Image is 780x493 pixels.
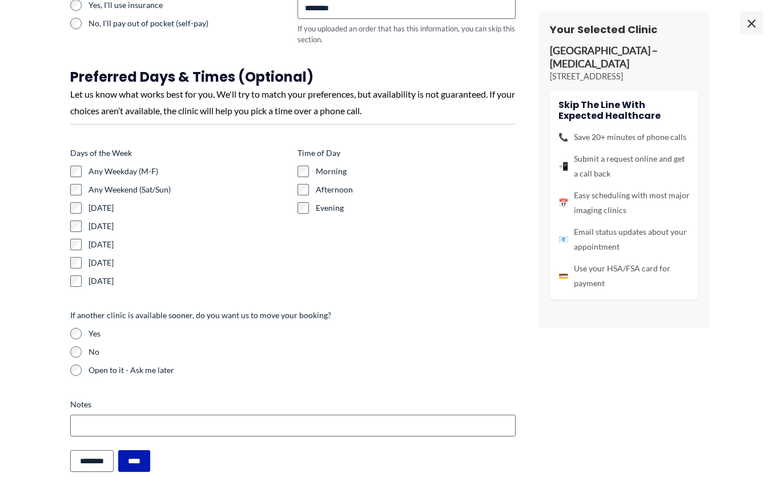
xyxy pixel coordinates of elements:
span: 📧 [558,232,568,247]
label: Evening [316,202,516,214]
label: Open to it - Ask me later [89,364,516,376]
legend: Days of the Week [70,147,132,159]
label: Notes [70,399,516,410]
span: 📲 [558,159,568,174]
span: 💳 [558,268,568,283]
h4: Skip the line with Expected Healthcare [558,99,690,121]
label: No [89,346,516,358]
label: [DATE] [89,202,288,214]
h3: Your Selected Clinic [550,23,698,36]
label: [DATE] [89,221,288,232]
label: Any Weekday (M-F) [89,166,288,177]
span: 📅 [558,195,568,210]
li: Save 20+ minutes of phone calls [558,130,690,145]
label: No, I'll pay out of pocket (self-pay) [89,18,288,29]
label: Any Weekend (Sat/Sun) [89,184,288,195]
li: Easy scheduling with most major imaging clinics [558,188,690,218]
span: 📞 [558,130,568,145]
legend: Time of Day [297,147,340,159]
span: × [740,11,763,34]
label: [DATE] [89,239,288,250]
label: Morning [316,166,516,177]
li: Use your HSA/FSA card for payment [558,261,690,291]
label: Yes [89,328,516,339]
legend: If another clinic is available sooner, do you want us to move your booking? [70,310,331,321]
li: Submit a request online and get a call back [558,151,690,181]
label: Afternoon [316,184,516,195]
div: If you uploaded an order that has this information, you can skip this section. [297,23,516,45]
label: [DATE] [89,275,288,287]
p: [GEOGRAPHIC_DATA] – [MEDICAL_DATA] [550,45,698,71]
h3: Preferred Days & Times (Optional) [70,68,516,86]
div: Let us know what works best for you. We'll try to match your preferences, but availability is not... [70,86,516,119]
label: [DATE] [89,257,288,268]
li: Email status updates about your appointment [558,225,690,254]
p: [STREET_ADDRESS] [550,71,698,82]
